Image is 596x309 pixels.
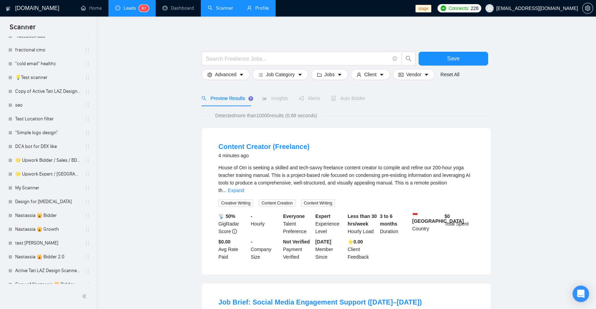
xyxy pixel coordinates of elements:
[218,165,470,193] span: House of Om is seeking a skilled and tech-savvy freelance content creator to compile and refine o...
[15,222,81,236] a: Nastassia 🙀 Growth
[331,96,336,101] span: robot
[85,254,90,260] span: holder
[315,213,330,219] b: Expert
[282,212,314,235] div: Talent Preference
[314,238,346,261] div: Member Since
[406,71,421,78] span: Vendor
[215,71,236,78] span: Advanced
[85,102,90,108] span: holder
[348,239,363,245] b: ⭐️ 0.00
[444,213,450,219] b: $ 0
[85,89,90,94] span: holder
[298,72,302,77] span: caret-down
[15,195,81,209] a: Design for [MEDICAL_DATA]
[424,72,429,77] span: caret-down
[301,199,335,207] span: Content Writing
[15,112,81,126] a: Test Location filter
[314,212,346,235] div: Experience Level
[85,199,90,205] span: holder
[379,212,411,235] div: Duration
[218,298,422,306] a: Job Brief: Social Media Engagement Support ([DATE]–[DATE])
[346,238,379,261] div: Client Feedback
[331,96,365,101] span: Auto Bidder
[85,282,90,287] span: holder
[218,151,310,160] div: 4 minutes ago
[399,72,403,77] span: idcard
[258,72,263,77] span: bars
[583,6,593,11] span: setting
[210,112,322,119] span: Detected more than 10000 results (0.68 seconds)
[249,212,282,235] div: Hourly
[81,5,102,11] a: homeHome
[85,116,90,122] span: holder
[202,96,251,101] span: Preview Results
[142,6,144,11] span: 8
[249,238,282,261] div: Company Size
[115,5,149,11] a: messageLeads87
[283,213,305,219] b: Everyone
[402,52,415,66] button: search
[15,236,81,250] a: test [PERSON_NAME]
[85,213,90,218] span: holder
[443,212,475,235] div: Total Spent
[85,171,90,177] span: holder
[262,96,288,101] span: Insights
[283,239,310,245] b: Not Verified
[440,71,459,78] a: Reset All
[317,72,322,77] span: folder
[251,239,253,245] b: -
[232,229,237,234] span: info-circle
[487,6,492,11] span: user
[337,72,342,77] span: caret-down
[412,212,464,224] b: [GEOGRAPHIC_DATA]
[415,5,431,12] span: stage
[82,293,89,300] span: double-left
[207,72,212,77] span: setting
[85,227,90,232] span: holder
[15,167,81,181] a: 🌟 Upwork Expert / [GEOGRAPHIC_DATA]
[259,199,296,207] span: Content Creation
[15,126,81,140] a: "Simple logo design"
[218,239,230,245] b: $0.00
[239,72,244,77] span: caret-down
[15,209,81,222] a: Nastassia 🙀 Bidder
[85,240,90,246] span: holder
[15,181,81,195] a: My Scanner
[218,143,310,150] a: Content Creator (Freelance)
[251,213,253,219] b: -
[402,56,415,62] span: search
[357,72,361,77] span: user
[393,69,435,80] button: idcardVendorcaret-down
[299,96,320,101] span: Alerts
[217,238,249,261] div: Avg Rate Paid
[351,69,390,80] button: userClientcaret-down
[85,75,90,80] span: holder
[15,250,81,264] a: Nastassia 🙀 Bidder 2.0
[325,71,335,78] span: Jobs
[206,54,390,63] input: Search Freelance Jobs...
[253,69,308,80] button: barsJob Categorycaret-down
[6,3,11,14] img: logo
[163,5,194,11] a: dashboardDashboard
[218,213,235,219] b: 📡 50%
[15,140,81,153] a: DCA bot for DEX like
[248,96,254,102] div: Tooltip anchor
[218,199,253,207] span: Creative Writing
[411,212,443,235] div: Country
[202,96,206,101] span: search
[311,69,348,80] button: folderJobscaret-down
[346,212,379,235] div: Hourly Load
[85,61,90,67] span: holder
[449,4,469,12] span: Connects:
[247,5,269,11] a: userProfile
[419,52,488,66] button: Save
[447,54,460,63] span: Save
[15,84,81,98] a: Copy of Active Tati LAZ Design Scanner
[380,213,398,227] b: 3 to 6 months
[15,71,81,84] a: 💡Test scanner
[15,153,81,167] a: 🌟 Upwork Bidder / Sales / BDM
[223,188,227,193] span: ...
[202,69,250,80] button: settingAdvancedcaret-down
[85,47,90,53] span: holder
[282,238,314,261] div: Payment Verified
